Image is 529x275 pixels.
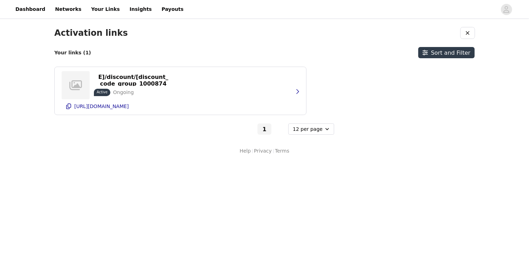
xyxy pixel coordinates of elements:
p: [URL][DOMAIN_NAME] [74,103,129,109]
button: Go to previous page [242,123,256,135]
button: https://[DOMAIN_NAME]/discount/[discount_code_group_10008744] [94,75,173,86]
p: Active [97,89,108,95]
p: Ongoing [113,89,134,96]
a: Dashboard [11,1,49,17]
h2: Your links (1) [54,50,91,56]
a: Payouts [157,1,188,17]
a: Privacy [254,147,272,155]
button: Go to next page [273,123,287,135]
p: https://[DOMAIN_NAME]/discount/[discount_code_group_10008744] [98,67,169,94]
a: Your Links [87,1,124,17]
div: avatar [503,4,510,15]
button: [URL][DOMAIN_NAME] [62,101,299,112]
a: Networks [51,1,85,17]
h1: Activation links [54,28,128,38]
button: Sort and Filter [418,47,475,58]
a: Insights [125,1,156,17]
a: Help [240,147,251,155]
a: Terms [275,147,289,155]
button: Go To Page 1 [257,123,272,135]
